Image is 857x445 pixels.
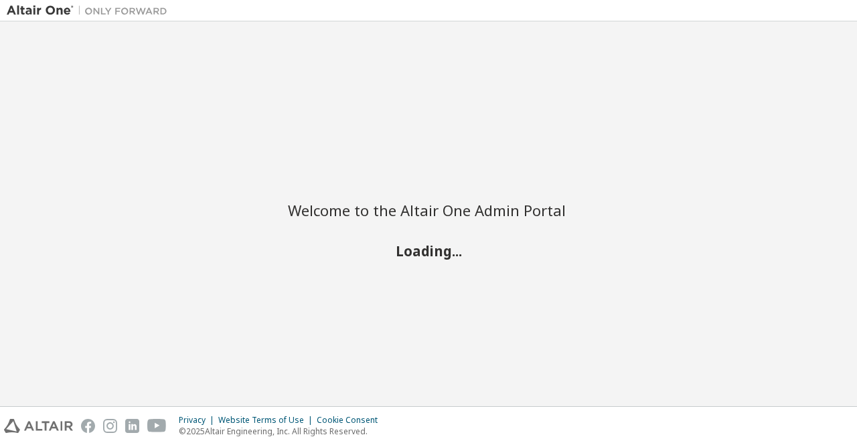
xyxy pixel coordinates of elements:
img: instagram.svg [103,419,117,433]
div: Privacy [179,415,218,426]
p: © 2025 Altair Engineering, Inc. All Rights Reserved. [179,426,386,437]
div: Cookie Consent [317,415,386,426]
h2: Loading... [288,242,569,259]
img: linkedin.svg [125,419,139,433]
img: altair_logo.svg [4,419,73,433]
h2: Welcome to the Altair One Admin Portal [288,201,569,219]
img: Altair One [7,4,174,17]
div: Website Terms of Use [218,415,317,426]
img: facebook.svg [81,419,95,433]
img: youtube.svg [147,419,167,433]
